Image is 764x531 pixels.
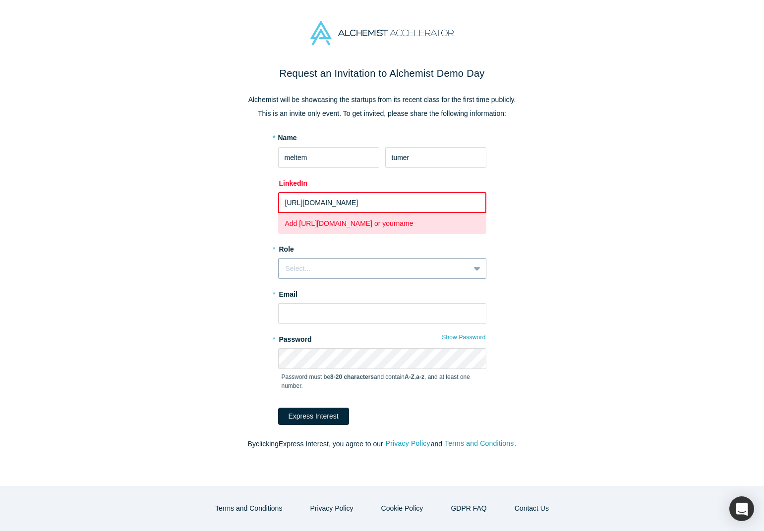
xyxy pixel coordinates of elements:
[299,500,363,517] button: Privacy Policy
[278,175,308,189] label: LinkedIn
[278,286,486,300] label: Email
[385,147,486,168] input: Last Name
[405,373,414,380] strong: A-Z
[444,438,515,449] button: Terms and Conditions
[278,331,486,345] label: Password
[278,133,297,143] label: Name
[441,331,486,344] button: Show Password
[282,372,483,390] p: Password must be and contain , , and at least one number.
[174,439,590,449] p: By clicking Express Interest , you agree to our and .
[278,147,379,168] input: First Name
[416,373,424,380] strong: a-z
[278,408,349,425] button: Express Interest
[286,264,463,274] div: Select...
[174,95,590,105] p: Alchemist will be showcasing the startups from its recent class for the first time publicly.
[440,500,497,517] a: GDPR FAQ
[174,66,590,81] h2: Request an Invitation to Alchemist Demo Day
[385,438,431,449] button: Privacy Policy
[504,500,559,517] button: Contact Us
[174,108,590,119] p: This is an invite only event. To get invited, please share the following information:
[205,500,293,517] button: Terms and Conditions
[330,373,374,380] strong: 8-20 characters
[285,218,479,229] p: Add [URL][DOMAIN_NAME] or yourname
[310,21,453,45] img: Alchemist Accelerator Logo
[371,500,434,517] button: Cookie Policy
[278,241,486,255] label: Role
